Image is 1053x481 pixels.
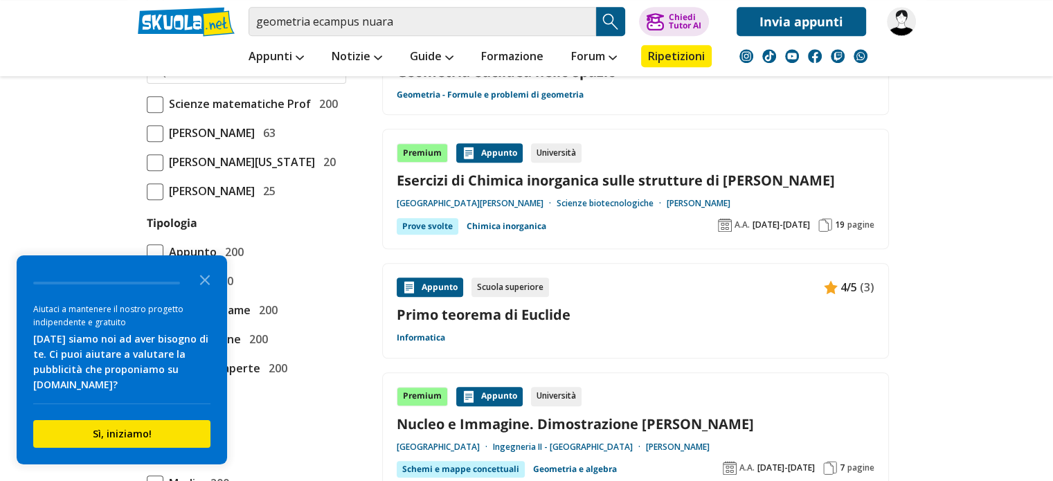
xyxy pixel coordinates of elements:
[835,219,845,230] span: 19
[397,143,448,163] div: Premium
[646,442,710,453] a: [PERSON_NAME]
[397,415,874,433] a: Nucleo e Immagine. Dimostrazione [PERSON_NAME]
[533,461,617,478] a: Geometria e algebra
[249,7,596,36] input: Cerca appunti, riassunti o versioni
[718,218,732,232] img: Anno accademico
[840,278,857,296] span: 4/5
[397,89,584,100] a: Geometria - Formule e problemi di geometria
[757,462,815,473] span: [DATE]-[DATE]
[318,153,336,171] span: 20
[739,462,755,473] span: A.A.
[840,462,845,473] span: 7
[847,219,874,230] span: pagine
[831,49,845,63] img: twitch
[147,215,197,230] label: Tipologia
[314,95,338,113] span: 200
[478,45,547,70] a: Formazione
[163,124,255,142] span: [PERSON_NAME]
[33,420,210,448] button: Sì, iniziamo!
[402,280,416,294] img: Appunti contenuto
[263,359,287,377] span: 200
[493,442,646,453] a: Ingegneria II - [GEOGRAPHIC_DATA]
[854,49,867,63] img: WhatsApp
[406,45,457,70] a: Guide
[785,49,799,63] img: youtube
[163,153,315,171] span: [PERSON_NAME][US_STATE]
[456,143,523,163] div: Appunto
[244,330,268,348] span: 200
[33,302,210,329] div: Aiutaci a mantenere il nostro progetto indipendente e gratuito
[456,387,523,406] div: Appunto
[397,218,458,235] div: Prove svolte
[753,219,810,230] span: [DATE]-[DATE]
[667,198,730,209] a: [PERSON_NAME]
[147,388,346,402] a: Mostra tutto (4)
[163,95,311,113] span: Scienze matematiche Prof
[600,11,621,32] img: Cerca appunti, riassunti o versioni
[17,255,227,464] div: Survey
[735,219,750,230] span: A.A.
[219,243,244,261] span: 200
[723,461,737,475] img: Anno accademico
[471,278,549,297] div: Scuola superiore
[462,390,476,403] img: Appunti contenuto
[397,461,525,478] div: Schemi e mappe concettuali
[397,442,493,453] a: [GEOGRAPHIC_DATA]
[739,49,753,63] img: instagram
[397,171,874,190] a: Esercizi di Chimica inorganica sulle strutture di [PERSON_NAME]
[596,7,625,36] button: Search Button
[191,265,219,293] button: Close the survey
[163,182,255,200] span: [PERSON_NAME]
[163,243,217,261] span: Appunto
[462,146,476,160] img: Appunti contenuto
[808,49,822,63] img: facebook
[737,7,866,36] a: Invia appunti
[397,198,557,209] a: [GEOGRAPHIC_DATA][PERSON_NAME]
[641,45,712,67] a: Ripetizioni
[245,45,307,70] a: Appunti
[818,218,832,232] img: Pagine
[531,143,582,163] div: Università
[887,7,916,36] img: dptv
[33,332,210,392] div: [DATE] siamo noi ad aver bisogno di te. Ci puoi aiutare a valutare la pubblicità che proponiamo s...
[531,387,582,406] div: Università
[397,332,445,343] a: Informatica
[847,462,874,473] span: pagine
[823,461,837,475] img: Pagine
[397,278,463,297] div: Appunto
[397,305,874,324] a: Primo teorema di Euclide
[557,198,667,209] a: Scienze biotecnologiche
[467,218,546,235] a: Chimica inorganica
[668,13,701,30] div: Chiedi Tutor AI
[639,7,709,36] button: ChiediTutor AI
[568,45,620,70] a: Forum
[397,387,448,406] div: Premium
[824,280,838,294] img: Appunti contenuto
[258,182,276,200] span: 25
[860,278,874,296] span: (3)
[258,124,276,142] span: 63
[253,301,278,319] span: 200
[762,49,776,63] img: tiktok
[328,45,386,70] a: Notizie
